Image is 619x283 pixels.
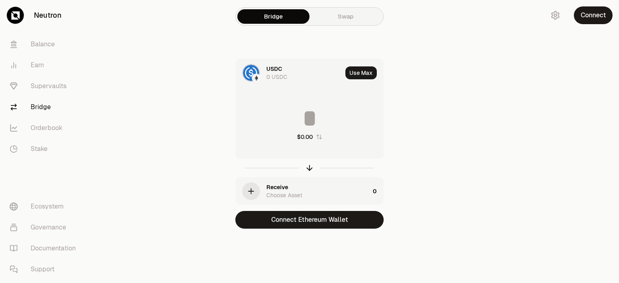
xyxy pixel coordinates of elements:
div: 0 USDC [266,73,287,81]
button: ReceiveChoose Asset0 [236,178,383,205]
div: ReceiveChoose Asset [236,178,370,205]
div: $0.00 [297,133,313,141]
div: Receive [266,183,288,191]
button: $0.00 [297,133,322,141]
a: Stake [3,138,87,159]
a: Balance [3,34,87,55]
a: Swap [309,9,382,24]
button: Connect Ethereum Wallet [235,211,384,229]
button: Connect [574,6,613,24]
div: USDC [266,65,282,73]
a: Supervaults [3,76,87,97]
a: Bridge [3,97,87,118]
div: Choose Asset [266,191,302,199]
div: 0 [373,178,383,205]
a: Support [3,259,87,280]
a: Documentation [3,238,87,259]
img: Ethereum Logo [253,74,260,82]
a: Bridge [237,9,309,24]
div: USDC LogoEthereum LogoUSDC0 USDC [236,59,342,87]
button: Use Max [345,66,377,79]
a: Orderbook [3,118,87,138]
a: Governance [3,217,87,238]
img: USDC Logo [243,65,259,81]
a: Earn [3,55,87,76]
a: Ecosystem [3,196,87,217]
